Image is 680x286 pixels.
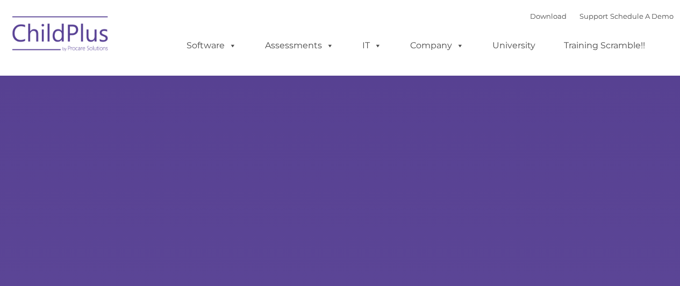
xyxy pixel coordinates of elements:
[530,12,567,20] a: Download
[176,35,247,56] a: Software
[399,35,475,56] a: Company
[530,12,674,20] font: |
[553,35,656,56] a: Training Scramble!!
[579,12,608,20] a: Support
[7,9,114,62] img: ChildPlus by Procare Solutions
[254,35,345,56] a: Assessments
[482,35,546,56] a: University
[352,35,392,56] a: IT
[610,12,674,20] a: Schedule A Demo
